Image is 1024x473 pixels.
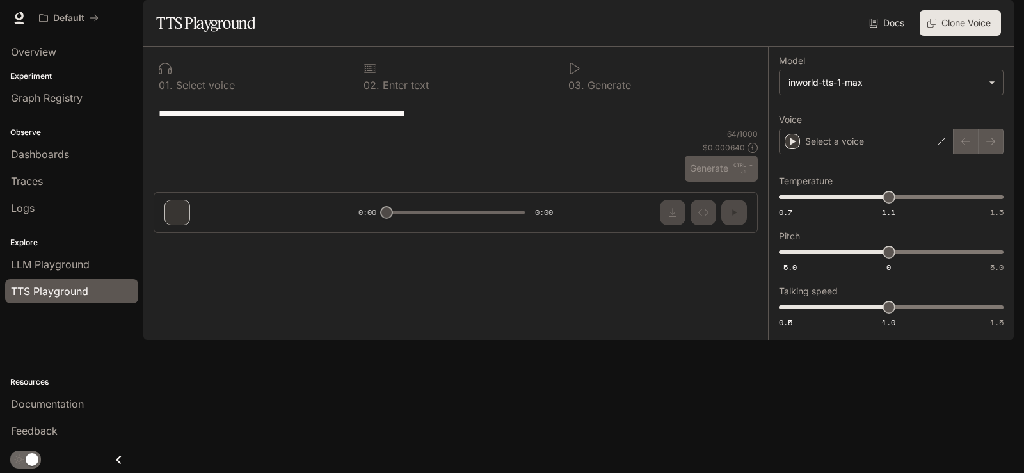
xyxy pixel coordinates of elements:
[33,5,104,31] button: All workspaces
[173,80,235,90] p: Select voice
[867,10,909,36] a: Docs
[920,10,1001,36] button: Clone Voice
[779,177,833,186] p: Temperature
[703,142,745,153] p: $ 0.000640
[779,232,800,241] p: Pitch
[780,70,1003,95] div: inworld-tts-1-max
[779,317,792,328] span: 0.5
[779,262,797,273] span: -5.0
[882,317,895,328] span: 1.0
[805,135,864,148] p: Select a voice
[990,262,1004,273] span: 5.0
[779,115,802,124] p: Voice
[779,56,805,65] p: Model
[584,80,631,90] p: Generate
[156,10,255,36] h1: TTS Playground
[990,207,1004,218] span: 1.5
[788,76,982,89] div: inworld-tts-1-max
[53,13,84,24] p: Default
[882,207,895,218] span: 1.1
[886,262,891,273] span: 0
[380,80,429,90] p: Enter text
[727,129,758,140] p: 64 / 1000
[779,207,792,218] span: 0.7
[568,80,584,90] p: 0 3 .
[779,287,838,296] p: Talking speed
[159,80,173,90] p: 0 1 .
[990,317,1004,328] span: 1.5
[364,80,380,90] p: 0 2 .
